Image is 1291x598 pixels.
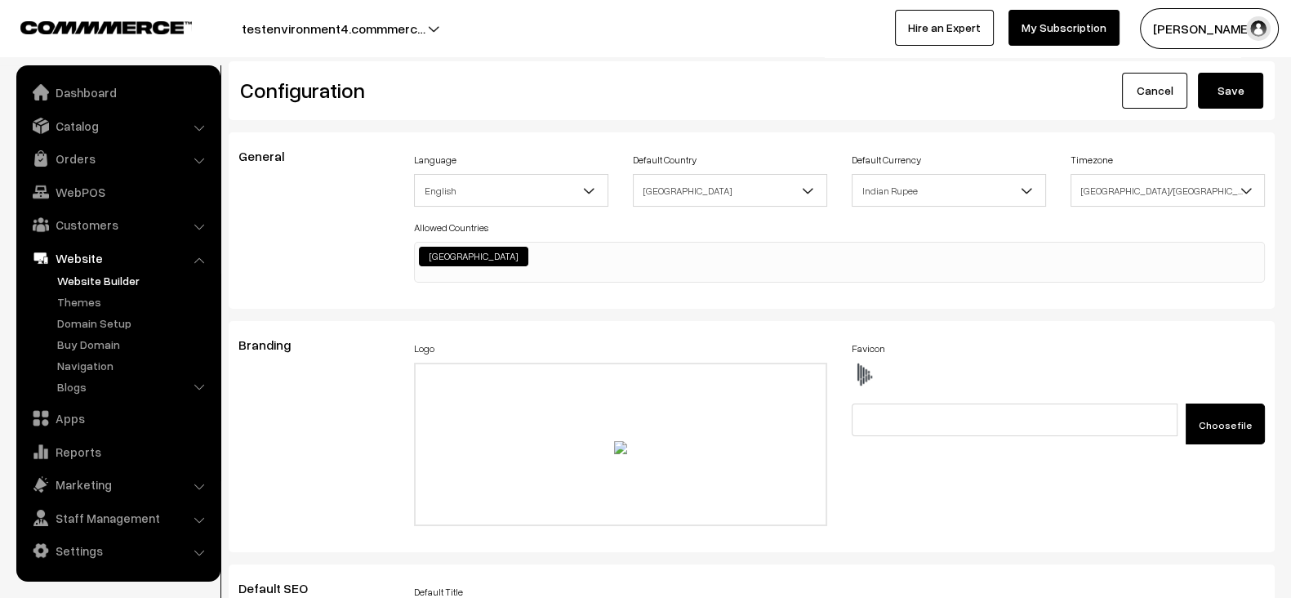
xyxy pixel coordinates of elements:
[238,148,304,164] span: General
[20,503,215,533] a: Staff Management
[53,378,215,395] a: Blogs
[1246,16,1271,41] img: user
[634,176,826,205] span: India
[414,153,456,167] label: Language
[53,336,215,353] a: Buy Domain
[852,174,1046,207] span: Indian Rupee
[1008,10,1120,46] a: My Subscription
[53,357,215,374] a: Navigation
[20,78,215,107] a: Dashboard
[1198,73,1263,109] button: Save
[53,315,215,332] a: Domain Setup
[1199,419,1252,431] span: Choose file
[20,437,215,466] a: Reports
[852,153,921,167] label: Default Currency
[853,176,1045,205] span: Indian Rupee
[414,174,608,207] span: English
[1140,8,1279,49] button: [PERSON_NAME]
[633,174,827,207] span: India
[1071,153,1113,167] label: Timezone
[414,221,488,235] label: Allowed Countries
[53,293,215,310] a: Themes
[185,8,483,49] button: testenvironment4.commmerc…
[414,341,434,356] label: Logo
[240,78,740,103] h2: Configuration
[20,404,215,433] a: Apps
[20,210,215,239] a: Customers
[20,177,215,207] a: WebPOS
[1071,174,1265,207] span: Asia/Kolkata
[415,176,608,205] span: English
[20,243,215,273] a: Website
[1071,176,1264,205] span: Asia/Kolkata
[419,247,528,266] li: India
[895,10,994,46] a: Hire an Expert
[238,337,310,353] span: Branding
[1122,73,1187,109] a: Cancel
[20,16,163,36] a: COMMMERCE
[20,470,215,499] a: Marketing
[633,153,697,167] label: Default Country
[20,111,215,141] a: Catalog
[20,536,215,565] a: Settings
[852,341,885,356] label: Favicon
[53,272,215,289] a: Website Builder
[20,144,215,173] a: Orders
[238,580,327,596] span: Default SEO
[20,21,192,33] img: COMMMERCE
[852,363,876,387] img: favicon.ico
